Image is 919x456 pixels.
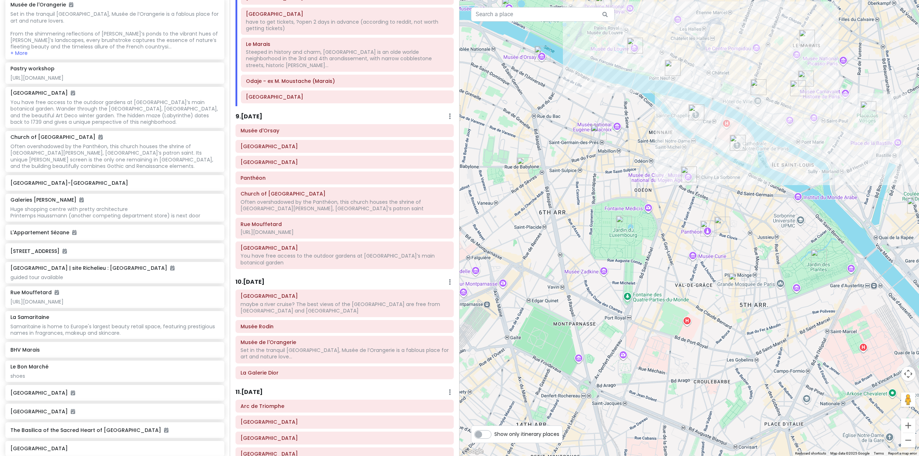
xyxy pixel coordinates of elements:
[627,38,643,53] div: Louvre Museum
[98,135,103,140] i: Added to itinerary
[10,50,28,56] button: + More
[10,298,219,305] div: [URL][DOMAIN_NAME]
[10,180,219,186] h6: [GEOGRAPHIC_DATA]-[GEOGRAPHIC_DATA]
[10,289,59,296] h6: Rue Mouffetard
[62,249,67,254] i: Added to itinerary
[10,65,55,72] h6: Pastry workshop
[10,248,219,254] h6: [STREET_ADDRESS]
[241,159,449,165] h6: Jardin du Luxembourg
[10,347,219,353] h6: BHV Marais
[246,94,449,100] h6: Place des Vosges
[10,373,219,379] div: shoes
[795,451,826,456] button: Keyboard shortcuts
[241,143,449,150] h6: Saint-Germain-des-Prés
[10,197,84,203] h6: Galeries [PERSON_NAME]
[10,99,219,125] div: You have free access to the outdoor gardens at [GEOGRAPHIC_DATA]’s main botanical garden. Wander ...
[494,430,559,438] span: Show only itinerary places
[798,71,814,86] div: Le Colimaçon
[241,199,449,212] div: Often overshadowed by the Panthéon, this church houses the shrine of [GEOGRAPHIC_DATA][PERSON_NAM...
[461,447,485,456] img: Google
[235,113,262,121] h6: 9 . [DATE]
[71,390,75,395] i: Added to itinerary
[246,49,449,69] div: Steeped in history and charm, [GEOGRAPHIC_DATA] is an olde worlde neighborhood in the 3rd and 4th...
[10,206,219,219] div: Huge shopping centre with pretty architecture Printemps Haussmann (another competing department s...
[888,451,917,455] a: Report a map error
[241,229,449,235] div: [URL][DOMAIN_NAME]
[811,249,827,265] div: Jardin des Plantes
[860,101,876,117] div: Place des Vosges
[10,323,219,336] div: Samaritaine is home to Europe's largest beauty retail space, featuring prestigious names in fragr...
[241,191,449,197] h6: Church of Saint-Étienne-du-Mont
[665,60,681,76] div: La Samaritaine
[235,278,265,286] h6: 10 . [DATE]
[55,290,59,295] i: Added to itinerary
[901,367,915,381] button: Map camera controls
[241,253,449,265] div: You have free access to the outdoor gardens at [GEOGRAPHIC_DATA]’s main botanical garden
[616,216,632,231] div: Jardin du Luxembourg
[901,392,915,407] button: Drag Pegman onto the map to open Street View
[241,175,449,181] h6: Panthéon
[241,245,449,251] h6: Jardin des Plantes
[700,221,716,236] div: Panthéon
[10,1,73,8] h6: Musée de l'Orangerie
[830,451,869,455] span: Map data ©2025 Google
[729,273,745,289] div: Rue Mouffetard
[681,166,697,182] div: Musée de Cluny
[10,143,219,169] div: Often overshadowed by the Panthéon, this church houses the shrine of [GEOGRAPHIC_DATA][PERSON_NAM...
[241,293,449,299] h6: Eiffel Tower
[241,435,449,441] h6: Grand Palais
[10,408,219,415] h6: [GEOGRAPHIC_DATA]
[241,323,449,330] h6: Musée Rodin
[10,11,219,50] div: Set in the tranquil [GEOGRAPHIC_DATA], Musée de l’Orangerie is a fablous place for art and nature...
[10,274,219,281] div: guided tour available
[10,134,103,140] h6: Church of [GEOGRAPHIC_DATA]
[901,418,915,433] button: Zoom in
[170,265,174,271] i: Added to itinerary
[241,370,449,376] h6: La Galerie Dior
[714,217,730,232] div: Church of Saint-Étienne-du-Mont
[71,409,75,414] i: Added to itinerary
[535,46,550,62] div: Musée d'Orsay
[235,389,263,396] h6: 11 . [DATE]
[874,451,884,455] a: Terms (opens in new tab)
[241,127,449,134] h6: Musée d'Orsay
[10,265,174,271] h6: [GEOGRAPHIC_DATA] | site Richelieu : [GEOGRAPHIC_DATA]
[730,135,746,151] div: Notre-Dame Cathedral of Paris
[10,90,75,96] h6: [GEOGRAPHIC_DATA]
[689,104,704,120] div: Sainte-Chapelle
[591,124,607,140] div: Saint-Germain-des-Prés
[10,363,48,370] h6: Le Bon Marché
[241,347,449,360] div: Set in the tranquil [GEOGRAPHIC_DATA], Musée de l’Orangerie is a fablous place for art and nature...
[471,7,615,22] input: Search a place
[241,419,449,425] h6: Champs-Élysées
[241,221,449,227] h6: Rue Mouffetard
[71,90,75,95] i: Added to itinerary
[246,11,449,17] h6: Notre-Dame Cathedral of Paris
[799,30,815,46] div: Le Marais
[10,427,219,433] h6: The Basilica of the Sacred Heart of [GEOGRAPHIC_DATA]
[246,19,449,32] div: have to get tickets, ?open 2 days in advance (according to reddit, not worth getting tickets)
[10,390,219,396] h6: [GEOGRAPHIC_DATA]
[79,197,84,202] i: Added to itinerary
[69,2,73,7] i: Added to itinerary
[10,75,219,81] div: [URL][DOMAIN_NAME]
[246,78,449,84] h6: Odaje - ex M. Moustache (Marais)
[10,445,219,452] h6: [GEOGRAPHIC_DATA]
[246,41,449,47] h6: Le Marais
[517,158,533,173] div: Le Bon Marché
[241,339,449,345] h6: Musée de l'Orangerie
[461,447,485,456] a: Click to see this area on Google Maps
[241,403,449,409] h6: Arc de Triomphe
[901,433,915,447] button: Zoom out
[241,301,449,314] div: maybe a river cruise? The best views of the [GEOGRAPHIC_DATA] are free from [GEOGRAPHIC_DATA] and...
[10,314,49,320] h6: La Samaritaine
[72,230,76,235] i: Added to itinerary
[10,229,219,236] h6: L'Appartement Sézane
[751,79,766,95] div: BHV Marais
[164,428,168,433] i: Added to itinerary
[790,80,806,96] div: Odaje - ex M. Moustache (Marais)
